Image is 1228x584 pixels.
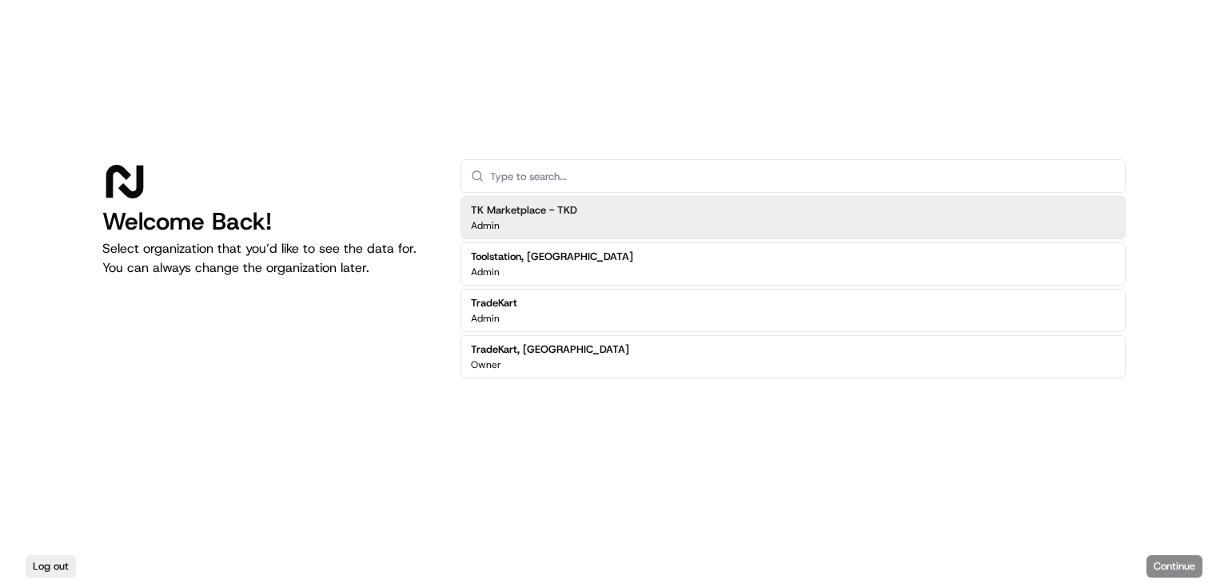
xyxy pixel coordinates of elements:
p: Admin [471,312,500,325]
h1: Welcome Back! [102,207,435,236]
h2: TradeKart, [GEOGRAPHIC_DATA] [471,342,629,357]
p: Owner [471,358,501,371]
h2: Toolstation, [GEOGRAPHIC_DATA] [471,250,633,264]
input: Type to search... [490,160,1115,192]
h2: TK Marketplace - TKD [471,203,577,218]
h2: TradeKart [471,296,517,310]
button: Log out [26,555,76,578]
p: Admin [471,266,500,278]
p: Select organization that you’d like to see the data for. You can always change the organization l... [102,239,435,278]
div: Suggestions [460,193,1126,382]
p: Admin [471,219,500,232]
